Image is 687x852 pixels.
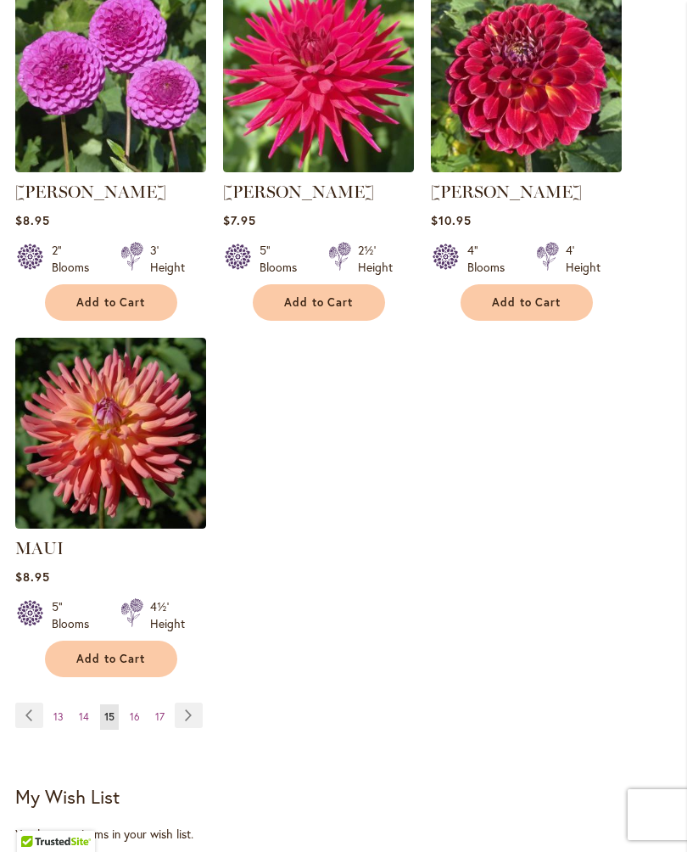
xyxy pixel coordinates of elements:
div: 5" Blooms [52,598,100,632]
div: 4' Height [566,242,600,276]
div: You have no items in your wish list. [15,826,672,843]
a: [PERSON_NAME] [223,182,374,202]
button: Add to Cart [45,641,177,677]
div: 5" Blooms [260,242,308,276]
span: $8.95 [15,569,50,585]
a: [PERSON_NAME] [15,182,166,202]
button: Add to Cart [461,284,593,321]
a: MARY MUNNS [15,160,206,176]
span: 13 [53,710,64,723]
img: MAUI [15,338,206,529]
a: MATILDA HUSTON [223,160,414,176]
iframe: Launch Accessibility Center [13,792,60,839]
div: 4" Blooms [467,242,516,276]
div: 2" Blooms [52,242,100,276]
span: Add to Cart [284,295,354,310]
a: 14 [75,704,93,730]
span: $7.95 [223,212,256,228]
a: 16 [126,704,144,730]
a: 17 [151,704,169,730]
span: 14 [79,710,89,723]
button: Add to Cart [253,284,385,321]
span: $10.95 [431,212,472,228]
span: Add to Cart [492,295,561,310]
div: 3' Height [150,242,185,276]
button: Add to Cart [45,284,177,321]
a: 13 [49,704,68,730]
a: MAUI [15,538,64,558]
span: Add to Cart [76,295,146,310]
a: [PERSON_NAME] [431,182,582,202]
span: 16 [130,710,140,723]
div: 4½' Height [150,598,185,632]
span: 15 [104,710,114,723]
a: Matty Boo [431,160,622,176]
span: 17 [155,710,165,723]
span: $8.95 [15,212,50,228]
a: MAUI [15,516,206,532]
span: Add to Cart [76,652,146,666]
div: 2½' Height [358,242,393,276]
strong: My Wish List [15,784,120,809]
